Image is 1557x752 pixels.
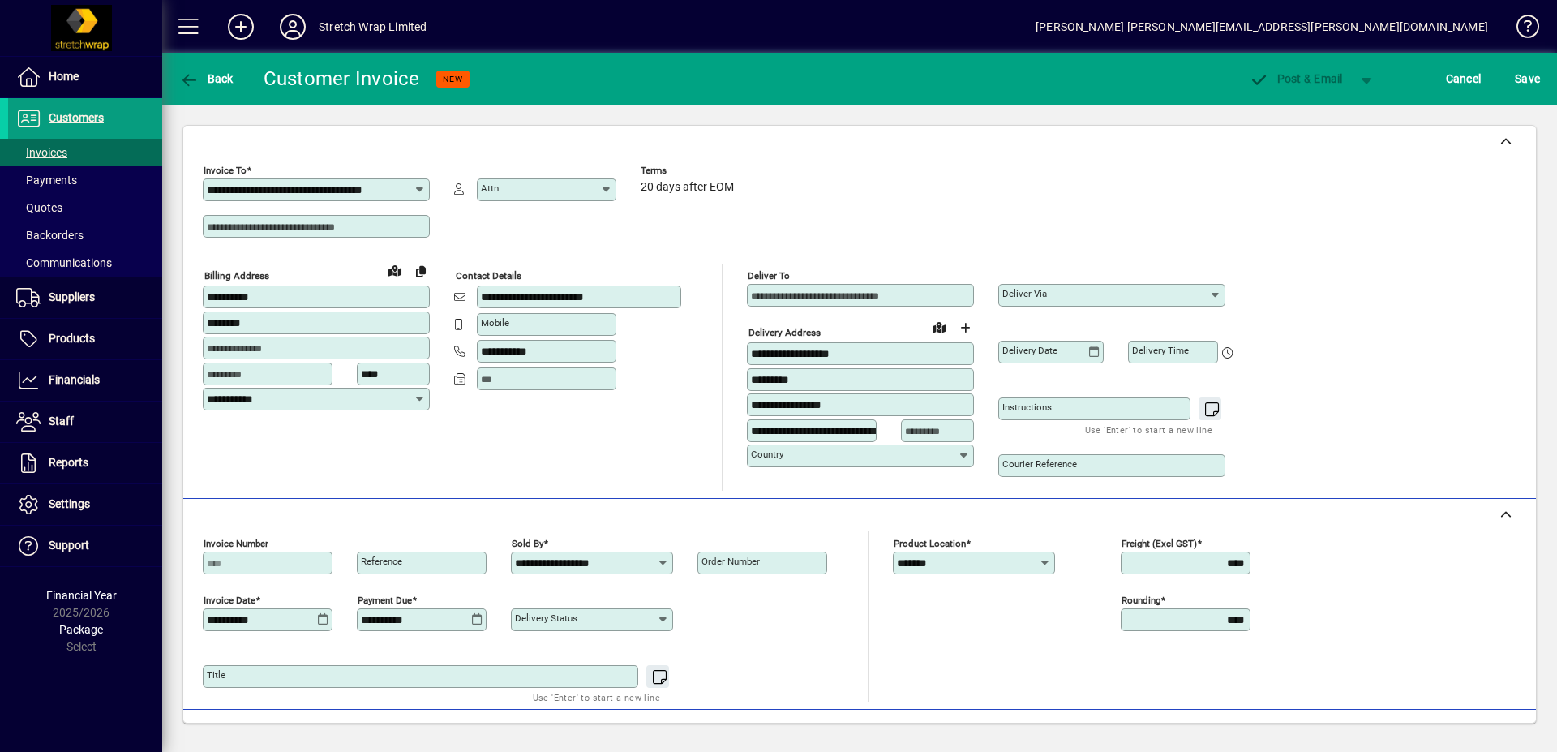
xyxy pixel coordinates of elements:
[408,258,434,284] button: Copy to Delivery address
[361,556,402,567] mat-label: Reference
[641,181,734,194] span: 20 days after EOM
[1442,64,1486,93] button: Cancel
[59,623,103,636] span: Package
[701,556,760,567] mat-label: Order number
[8,194,162,221] a: Quotes
[267,12,319,41] button: Profile
[972,718,1068,747] button: Product History
[8,402,162,442] a: Staff
[204,165,247,176] mat-label: Invoice To
[49,539,89,552] span: Support
[319,14,427,40] div: Stretch Wrap Limited
[204,595,255,606] mat-label: Invoice date
[162,64,251,93] app-page-header-button: Back
[1241,64,1351,93] button: Post & Email
[748,270,790,281] mat-label: Deliver To
[926,314,952,340] a: View on map
[8,360,162,401] a: Financials
[8,166,162,194] a: Payments
[382,257,408,283] a: View on map
[894,538,966,549] mat-label: Product location
[175,64,238,93] button: Back
[443,74,463,84] span: NEW
[8,57,162,97] a: Home
[215,12,267,41] button: Add
[641,165,738,176] span: Terms
[49,497,90,510] span: Settings
[1122,538,1197,549] mat-label: Freight (excl GST)
[49,70,79,83] span: Home
[49,290,95,303] span: Suppliers
[49,111,104,124] span: Customers
[1277,72,1285,85] span: P
[533,688,660,707] mat-hint: Use 'Enter' to start a new line
[1122,595,1160,606] mat-label: Rounding
[8,277,162,318] a: Suppliers
[8,221,162,249] a: Backorders
[16,201,62,214] span: Quotes
[1515,72,1521,85] span: S
[16,174,77,187] span: Payments
[1002,458,1077,470] mat-label: Courier Reference
[512,538,543,549] mat-label: Sold by
[952,315,978,341] button: Choose address
[49,456,88,469] span: Reports
[1511,64,1544,93] button: Save
[204,538,268,549] mat-label: Invoice number
[481,183,499,194] mat-label: Attn
[1036,14,1488,40] div: [PERSON_NAME] [PERSON_NAME][EMAIL_ADDRESS][PERSON_NAME][DOMAIN_NAME]
[16,146,67,159] span: Invoices
[751,449,783,460] mat-label: Country
[8,443,162,483] a: Reports
[358,595,412,606] mat-label: Payment due
[49,373,100,386] span: Financials
[1446,66,1482,92] span: Cancel
[1132,345,1189,356] mat-label: Delivery time
[1504,3,1537,56] a: Knowledge Base
[16,229,84,242] span: Backorders
[1002,402,1052,413] mat-label: Instructions
[49,332,95,345] span: Products
[8,319,162,359] a: Products
[207,669,225,681] mat-label: Title
[515,612,577,624] mat-label: Delivery status
[179,72,234,85] span: Back
[8,139,162,166] a: Invoices
[1249,72,1343,85] span: ost & Email
[8,484,162,525] a: Settings
[49,415,74,428] span: Staff
[979,720,1062,746] span: Product History
[481,317,509,329] mat-label: Mobile
[1085,420,1212,439] mat-hint: Use 'Enter' to start a new line
[1515,66,1540,92] span: ave
[8,249,162,277] a: Communications
[8,526,162,566] a: Support
[16,256,112,269] span: Communications
[46,589,117,602] span: Financial Year
[1426,720,1491,746] span: Product
[1002,345,1057,356] mat-label: Delivery date
[1002,288,1047,299] mat-label: Deliver via
[264,66,420,92] div: Customer Invoice
[1418,718,1499,747] button: Product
